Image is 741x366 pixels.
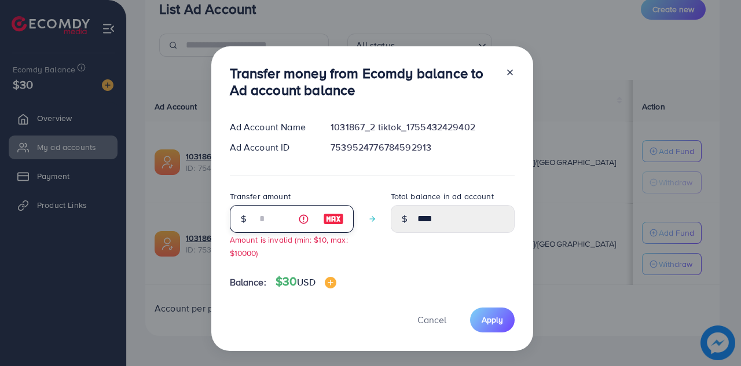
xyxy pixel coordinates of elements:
[297,276,315,288] span: USD
[470,308,515,332] button: Apply
[323,212,344,226] img: image
[230,65,496,98] h3: Transfer money from Ecomdy balance to Ad account balance
[321,120,523,134] div: 1031867_2 tiktok_1755432429402
[391,191,494,202] label: Total balance in ad account
[321,141,523,154] div: 7539524776784592913
[403,308,461,332] button: Cancel
[276,274,336,289] h4: $30
[230,234,348,258] small: Amount is invalid (min: $10, max: $10000)
[230,191,291,202] label: Transfer amount
[482,314,503,325] span: Apply
[417,313,446,326] span: Cancel
[221,120,322,134] div: Ad Account Name
[325,277,336,288] img: image
[221,141,322,154] div: Ad Account ID
[230,276,266,289] span: Balance:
